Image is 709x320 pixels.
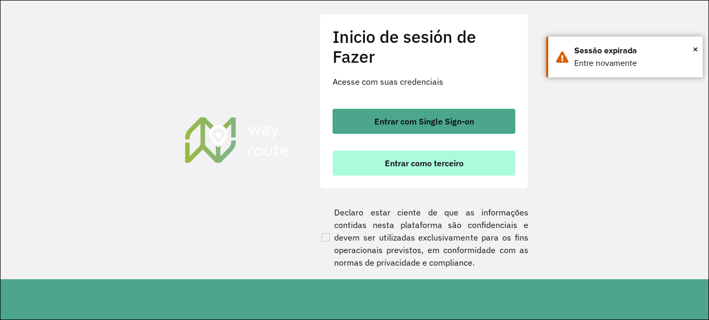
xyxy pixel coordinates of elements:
h2: Inicio de sesión de Fazer [333,27,515,67]
button: botón [333,109,515,134]
font: Sessão expirada [574,46,637,55]
span: × [693,41,698,57]
button: botón [333,151,515,176]
p: Acesse com suas credenciais [333,75,515,88]
font: Declaro estar ciente de que as informações contidas nesta plataforma são confidenciais e devem se... [334,206,528,269]
div: Sessão expirada [574,44,695,57]
div: Entre novamente [574,57,695,70]
img: Roteirizador AmbevTech [183,116,291,164]
font: Entrar com Single Sign-on [374,116,474,127]
button: Close [693,41,698,57]
font: Entrar como terceiro [385,158,464,168]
